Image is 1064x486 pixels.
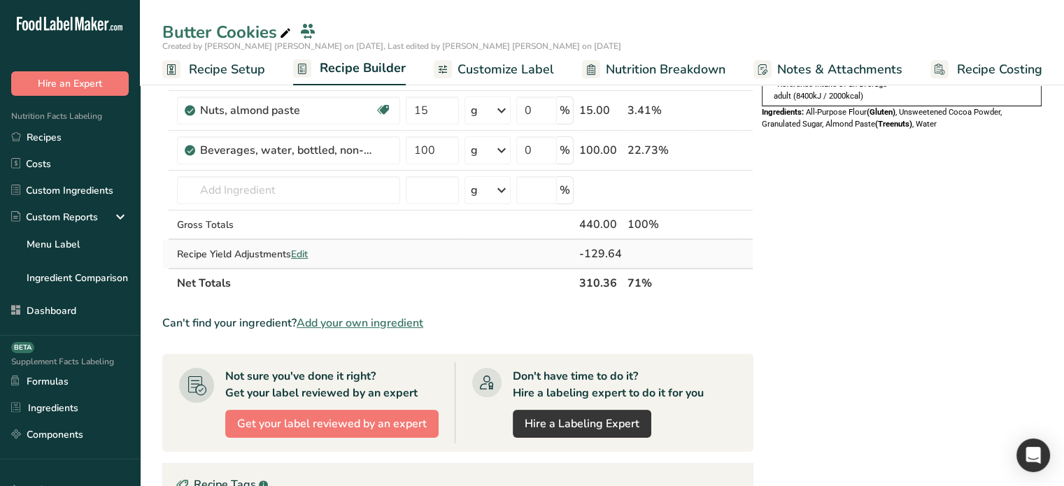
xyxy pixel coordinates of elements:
div: Not sure you've done it right? Get your label reviewed by an expert [225,368,418,401]
span: Get your label reviewed by an expert [237,415,427,432]
div: g [471,142,478,159]
span: Ingredients: [762,107,804,117]
span: All-Purpose Flour , Unsweetened Cocoa Powder, Granulated Sugar, Almond Paste , Water [762,107,1002,129]
a: Customize Label [434,54,554,85]
div: Open Intercom Messenger [1016,438,1050,472]
span: Recipe Setup [189,60,265,79]
div: Can't find your ingredient? [162,315,753,331]
span: Nutrition Breakdown [606,60,725,79]
div: 100.00 [579,142,622,159]
a: Recipe Costing [930,54,1042,85]
input: Add Ingredient [177,176,400,204]
th: 310.36 [576,268,625,297]
div: 22.73% [627,142,687,159]
b: (Gluten) [867,107,895,117]
div: g [471,102,478,119]
div: Nuts, almond paste [200,102,375,119]
span: Customize Label [457,60,554,79]
div: -129.64 [579,245,622,262]
span: Created by [PERSON_NAME] [PERSON_NAME] on [DATE], Last edited by [PERSON_NAME] [PERSON_NAME] on [... [162,41,621,52]
div: 100% [627,216,687,233]
div: g [471,182,478,199]
div: Custom Reports [11,210,98,224]
div: Recipe Yield Adjustments [177,247,400,262]
b: (Treenuts) [875,119,912,129]
div: Butter Cookies [162,20,294,45]
span: Add your own ingredient [297,315,423,331]
div: BETA [11,342,34,353]
span: Notes & Attachments [777,60,902,79]
button: Get your label reviewed by an expert [225,410,439,438]
span: Edit [291,248,308,261]
div: 440.00 [579,216,622,233]
a: Hire a Labeling Expert [513,410,651,438]
th: 71% [625,268,690,297]
div: Don't have time to do it? Hire a labeling expert to do it for you [513,368,704,401]
div: 3.41% [627,102,687,119]
span: Recipe Costing [957,60,1042,79]
div: 15.00 [579,102,622,119]
button: Hire an Expert [11,71,129,96]
a: Notes & Attachments [753,54,902,85]
a: Recipe Builder [293,52,406,86]
th: Net Totals [174,268,576,297]
a: Recipe Setup [162,54,265,85]
div: Gross Totals [177,217,400,232]
span: Recipe Builder [320,59,406,78]
div: Beverages, water, bottled, non-carbonated, [PERSON_NAME] [200,142,375,159]
a: Nutrition Breakdown [582,54,725,85]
